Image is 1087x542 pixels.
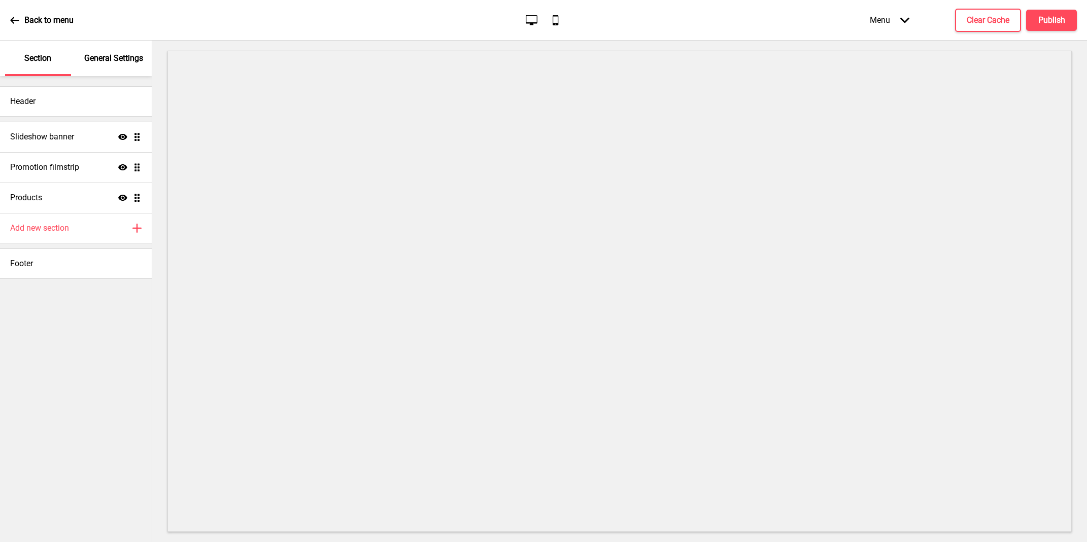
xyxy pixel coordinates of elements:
h4: Footer [10,258,33,269]
h4: Promotion filmstrip [10,162,79,173]
a: Back to menu [10,7,74,34]
h4: Clear Cache [967,15,1009,26]
div: Menu [860,5,920,35]
h4: Header [10,96,36,107]
button: Clear Cache [955,9,1021,32]
p: Section [24,53,51,64]
h4: Publish [1038,15,1065,26]
p: Back to menu [24,15,74,26]
h4: Products [10,192,42,203]
h4: Slideshow banner [10,131,74,142]
h4: Add new section [10,223,69,234]
button: Publish [1026,10,1077,31]
p: General Settings [84,53,143,64]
